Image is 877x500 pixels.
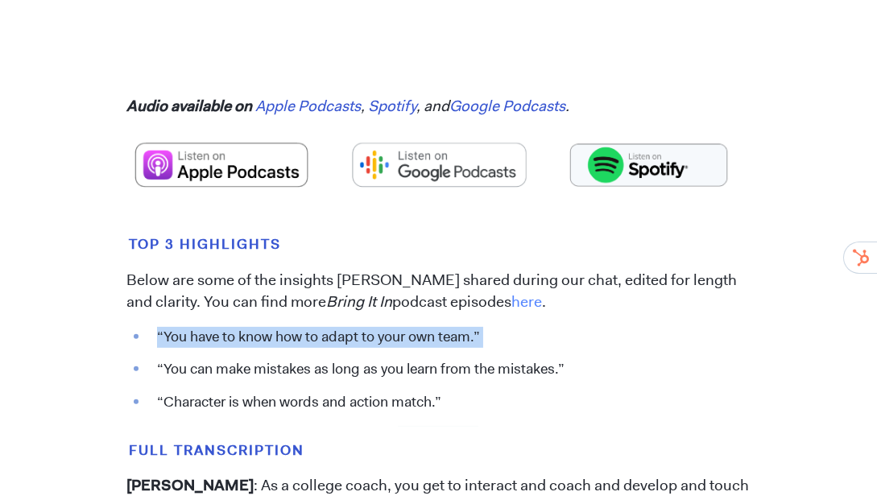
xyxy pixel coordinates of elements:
em: , and . [416,96,573,116]
em: Bring It In [326,291,392,312]
em: Audio available on [126,96,252,116]
a: Apple Podcasts [255,96,361,116]
li: “You can make mistakes as long as you learn from the mistakes.” [149,359,751,380]
em: , [361,96,365,116]
a: here [511,291,542,312]
strong: [PERSON_NAME] [126,475,254,495]
a: Google Podcasts [449,96,565,116]
p: Below are some of the insights [PERSON_NAME] shared during our chat, edited for length and clarit... [126,270,751,313]
mark: FULL TRANSCRIPTION [126,439,308,462]
mark: TOP 3 HIGHLIGHTS [126,233,284,256]
a: Spotify [368,96,416,116]
li: “You have to know how to adapt to your own team.” [149,327,751,348]
li: “Character is when words and action match.” [149,392,751,413]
